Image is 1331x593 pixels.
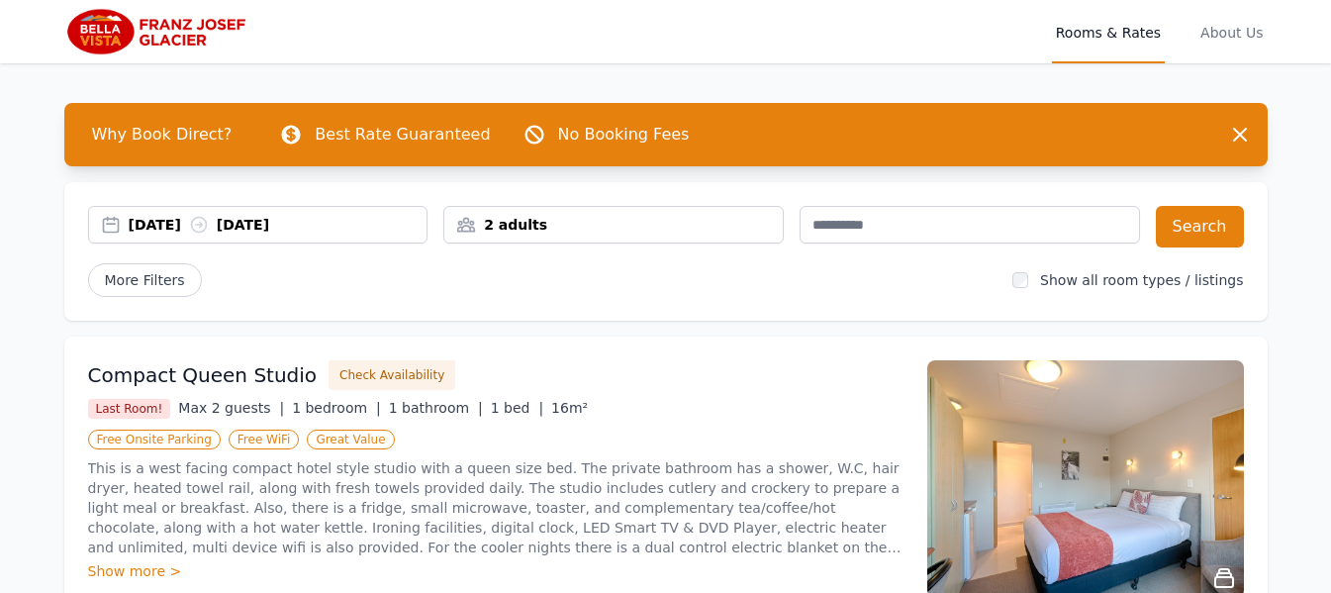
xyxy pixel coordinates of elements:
span: 1 bathroom | [389,400,483,416]
div: 2 adults [444,215,783,235]
span: 16m² [551,400,588,416]
button: Search [1156,206,1244,247]
div: [DATE] [DATE] [129,215,428,235]
label: Show all room types / listings [1040,272,1243,288]
span: More Filters [88,263,202,297]
span: Free WiFi [229,430,300,449]
span: Free Onsite Parking [88,430,221,449]
span: 1 bed | [491,400,543,416]
p: No Booking Fees [558,123,690,147]
h3: Compact Queen Studio [88,361,318,389]
img: Bella Vista Franz Josef Glacier [64,8,254,55]
div: Show more > [88,561,903,581]
span: Last Room! [88,399,171,419]
p: This is a west facing compact hotel style studio with a queen size bed. The private bathroom has ... [88,458,903,557]
button: Check Availability [329,360,455,390]
span: 1 bedroom | [292,400,381,416]
span: Great Value [307,430,394,449]
span: Max 2 guests | [178,400,284,416]
span: Why Book Direct? [76,115,248,154]
p: Best Rate Guaranteed [315,123,490,147]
